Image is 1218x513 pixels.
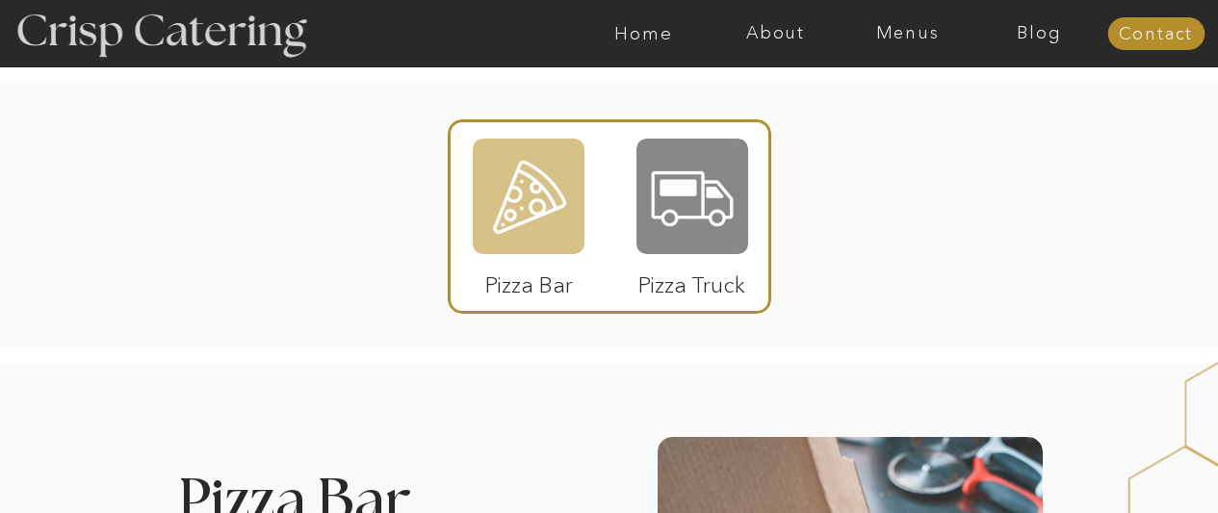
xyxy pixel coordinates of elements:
p: Pizza Bar [465,252,593,308]
p: Pizza Truck [628,252,756,308]
a: Contact [1107,25,1205,44]
a: Menus [842,24,973,43]
a: Blog [973,24,1105,43]
a: Home [578,24,710,43]
a: About [710,24,842,43]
